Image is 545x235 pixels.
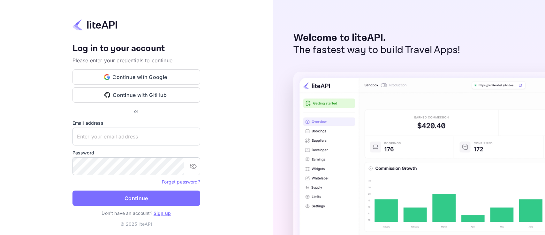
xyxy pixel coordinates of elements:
[72,19,117,31] img: liteapi
[72,87,200,103] button: Continue with GitHub
[72,191,200,206] button: Continue
[72,120,200,126] label: Email address
[162,179,200,184] a: Forget password?
[72,149,200,156] label: Password
[72,210,200,216] p: Don't have an account?
[293,32,460,44] p: Welcome to liteAPI.
[120,221,152,227] p: © 2025 liteAPI
[72,69,200,85] button: Continue with Google
[187,160,200,173] button: toggle password visibility
[72,128,200,145] input: Enter your email address
[72,43,200,54] h4: Log in to your account
[293,44,460,56] p: The fastest way to build Travel Apps!
[72,57,200,64] p: Please enter your credentials to continue
[134,108,138,114] p: or
[154,210,171,216] a: Sign up
[162,178,200,185] a: Forget password?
